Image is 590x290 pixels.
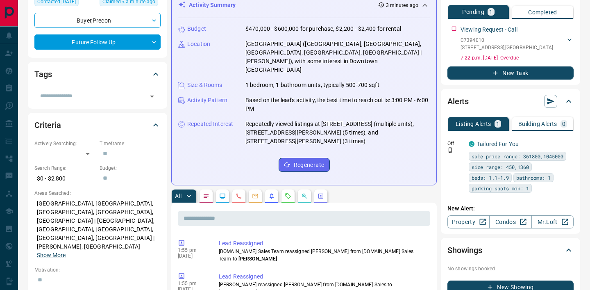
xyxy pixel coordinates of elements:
[447,91,574,111] div: Alerts
[187,120,233,128] p: Repeated Interest
[461,44,553,51] p: [STREET_ADDRESS] , [GEOGRAPHIC_DATA]
[178,281,206,286] p: 1:55 pm
[146,91,158,102] button: Open
[447,240,574,260] div: Showings
[34,164,95,172] p: Search Range:
[187,81,222,89] p: Size & Rooms
[461,54,574,62] p: 7:22 p.m. [DATE] - Overdue
[301,193,308,199] svg: Opportunities
[245,40,430,74] p: [GEOGRAPHIC_DATA] ([GEOGRAPHIC_DATA], [GEOGRAPHIC_DATA], [GEOGRAPHIC_DATA], [GEOGRAPHIC_DATA], [G...
[34,197,161,262] p: [GEOGRAPHIC_DATA], [GEOGRAPHIC_DATA], [GEOGRAPHIC_DATA], [GEOGRAPHIC_DATA], [GEOGRAPHIC_DATA] | [...
[34,119,61,132] h2: Criteria
[187,25,206,33] p: Budget
[472,152,563,160] span: sale price range: 361800,1045000
[518,121,557,127] p: Building Alerts
[34,68,52,81] h2: Tags
[245,81,379,89] p: 1 bedroom, 1 bathroom units, typically 500-700 sqft
[236,193,242,199] svg: Calls
[279,158,330,172] button: Regenerate
[447,147,453,153] svg: Push Notification Only
[528,9,557,15] p: Completed
[189,1,236,9] p: Activity Summary
[461,37,553,44] p: C7394010
[447,95,469,108] h2: Alerts
[34,13,161,28] div: Buyer , Precon
[461,25,517,34] p: Viewing Request - Call
[472,163,529,171] span: size range: 450,1360
[100,140,161,147] p: Timeframe:
[219,193,226,199] svg: Lead Browsing Activity
[219,239,427,248] p: Lead Reassigned
[472,174,509,182] span: beds: 1.1-1.9
[477,141,519,147] a: Tailored For You
[245,96,430,113] p: Based on the lead's activity, the best time to reach out is: 3:00 PM - 6:00 PM
[37,251,66,260] button: Show More
[447,215,490,228] a: Property
[456,121,491,127] p: Listing Alerts
[34,34,161,50] div: Future Follow Up
[472,184,529,192] span: parking spots min: 1
[219,272,427,281] p: Lead Reassigned
[562,121,565,127] p: 0
[34,115,161,135] div: Criteria
[462,9,484,15] p: Pending
[238,256,277,262] span: [PERSON_NAME]
[447,140,464,147] p: Off
[461,35,574,53] div: C7394010[STREET_ADDRESS],[GEOGRAPHIC_DATA]
[447,204,574,213] p: New Alert:
[496,121,499,127] p: 1
[516,174,551,182] span: bathrooms: 1
[447,244,482,257] h2: Showings
[178,253,206,259] p: [DATE]
[386,2,418,9] p: 3 minutes ago
[531,215,574,228] a: Mr.Loft
[178,247,206,253] p: 1:55 pm
[34,172,95,185] p: $0 - $2,800
[318,193,324,199] svg: Agent Actions
[489,9,492,15] p: 1
[245,25,401,33] p: $470,000 - $600,000 for purchase, $2,200 - $2,400 for rental
[245,120,430,146] p: Repeatedly viewed listings at [STREET_ADDRESS] (multiple units), [STREET_ADDRESS][PERSON_NAME] (5...
[100,164,161,172] p: Budget:
[285,193,291,199] svg: Requests
[34,266,161,274] p: Motivation:
[447,265,574,272] p: No showings booked
[203,193,209,199] svg: Notes
[175,193,182,199] p: All
[489,215,531,228] a: Condos
[268,193,275,199] svg: Listing Alerts
[34,190,161,197] p: Areas Searched:
[252,193,259,199] svg: Emails
[34,64,161,84] div: Tags
[34,140,95,147] p: Actively Searching:
[219,248,427,263] p: [DOMAIN_NAME] Sales Team reassigned [PERSON_NAME] from [DOMAIN_NAME] Sales Team to
[187,40,210,48] p: Location
[469,141,474,147] div: condos.ca
[447,66,574,80] button: New Task
[187,96,227,105] p: Activity Pattern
